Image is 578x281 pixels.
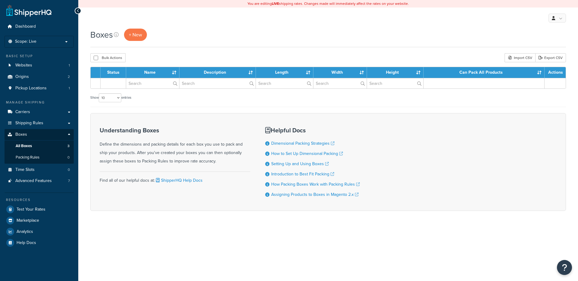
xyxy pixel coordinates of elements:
span: 1 [69,86,70,91]
span: 2 [68,74,70,79]
th: Height [367,67,424,78]
a: Dimensional Packing Strategies [271,140,334,147]
h3: Understanding Boxes [100,127,250,134]
a: Shipping Rules [5,118,74,129]
a: Origins 2 [5,71,74,82]
h3: Helpful Docs [265,127,360,134]
input: Search [256,78,313,88]
span: Packing Rules [16,155,39,160]
a: Setting Up and Using Boxes [271,161,329,167]
li: Packing Rules [5,152,74,163]
th: Name [126,67,179,78]
span: 1 [69,63,70,68]
a: How Packing Boxes Work with Packing Rules [271,181,360,187]
span: + New [129,31,142,38]
span: Boxes [15,132,27,137]
input: Search [313,78,366,88]
span: 7 [68,178,70,184]
b: LIVE [272,1,279,6]
a: Packing Rules 0 [5,152,74,163]
a: Time Slots 0 [5,164,74,175]
div: Define the dimensions and packing details for each box you use to pack and ship your products. Af... [100,127,250,165]
span: Marketplace [17,218,39,223]
a: Assigning Products to Boxes in Magento 2.x [271,191,359,198]
a: Websites 1 [5,60,74,71]
input: Search [179,78,256,88]
a: Carriers [5,107,74,118]
input: Search [126,78,179,88]
a: + New [124,29,147,41]
span: Websites [15,63,32,68]
a: Test Your Rates [5,204,74,215]
li: Websites [5,60,74,71]
span: Origins [15,74,29,79]
a: All Boxes 3 [5,140,74,152]
li: Origins [5,71,74,82]
div: Import CSV [505,53,535,62]
a: Introduction to Best Fit Packing [271,171,334,177]
div: Manage Shipping [5,100,74,105]
th: Status [101,67,126,78]
span: 0 [67,155,70,160]
select: Showentries [99,93,121,102]
th: Length [256,67,313,78]
a: Advanced Features 7 [5,175,74,187]
a: Analytics [5,226,74,237]
div: Resources [5,197,74,202]
th: Description [179,67,256,78]
span: Pickup Locations [15,86,47,91]
span: Shipping Rules [15,121,43,126]
button: Bulk Actions [90,53,126,62]
a: How to Set Up Dimensional Packing [271,150,343,157]
span: Time Slots [15,167,35,172]
a: Marketplace [5,215,74,226]
li: Boxes [5,129,74,163]
h1: Boxes [90,29,113,41]
span: Dashboard [15,24,36,29]
span: Scope: Live [15,39,36,44]
span: All Boxes [16,144,32,149]
span: 3 [67,144,70,149]
span: Analytics [17,229,33,234]
div: Find all of our helpful docs at: [100,171,250,185]
a: Boxes [5,129,74,140]
li: Advanced Features [5,175,74,187]
a: ShipperHQ Help Docs [155,177,203,184]
div: Basic Setup [5,54,74,59]
li: Pickup Locations [5,83,74,94]
li: All Boxes [5,140,74,152]
th: Can Pack All Products [424,67,545,78]
a: Export CSV [535,53,566,62]
label: Show entries [90,93,131,102]
span: Carriers [15,110,30,115]
span: Test Your Rates [17,207,45,212]
th: Width [313,67,367,78]
a: Dashboard [5,21,74,32]
a: Help Docs [5,237,74,248]
button: Open Resource Center [557,260,572,275]
span: Advanced Features [15,178,52,184]
li: Time Slots [5,164,74,175]
span: Help Docs [17,240,36,245]
span: 0 [68,167,70,172]
input: Search [367,78,423,88]
th: Actions [545,67,566,78]
a: Pickup Locations 1 [5,83,74,94]
a: ShipperHQ Home [6,5,51,17]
